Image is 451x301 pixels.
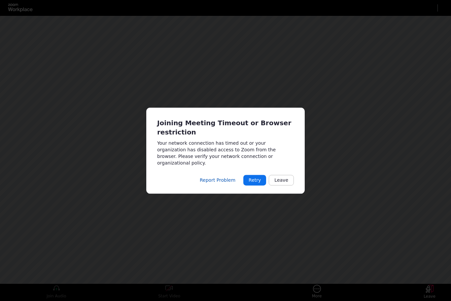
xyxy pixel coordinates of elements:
button: Report Problem [194,175,241,185]
div: Your network connection has timed out or your organization has disabled access to Zoom from the b... [157,140,294,166]
div: Meeting connected timeout. [146,107,305,194]
button: Leave [269,175,294,185]
div: Joining Meeting Timeout or Browser restriction [157,118,294,137]
button: Retry [243,175,266,185]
